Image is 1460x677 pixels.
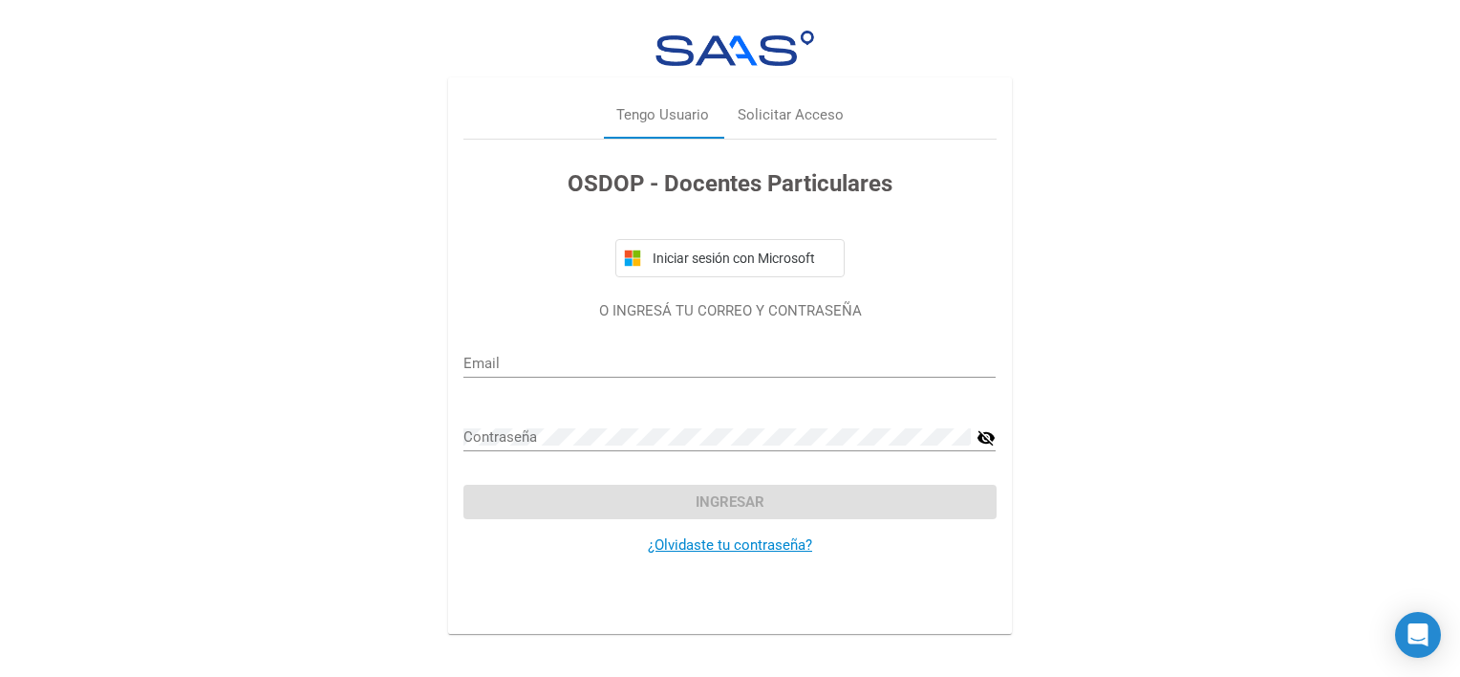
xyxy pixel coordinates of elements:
h3: OSDOP - Docentes Particulares [463,166,996,201]
div: Solicitar Acceso [738,105,844,127]
div: Tengo Usuario [616,105,709,127]
button: Ingresar [463,485,996,519]
span: Iniciar sesión con Microsoft [649,251,836,266]
mat-icon: visibility_off [977,426,996,449]
span: Ingresar [696,493,764,511]
p: O INGRESÁ TU CORREO Y CONTRASEÑA [463,300,996,322]
div: Open Intercom Messenger [1395,612,1441,658]
a: ¿Olvidaste tu contraseña? [648,536,812,554]
button: Iniciar sesión con Microsoft [615,239,845,277]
